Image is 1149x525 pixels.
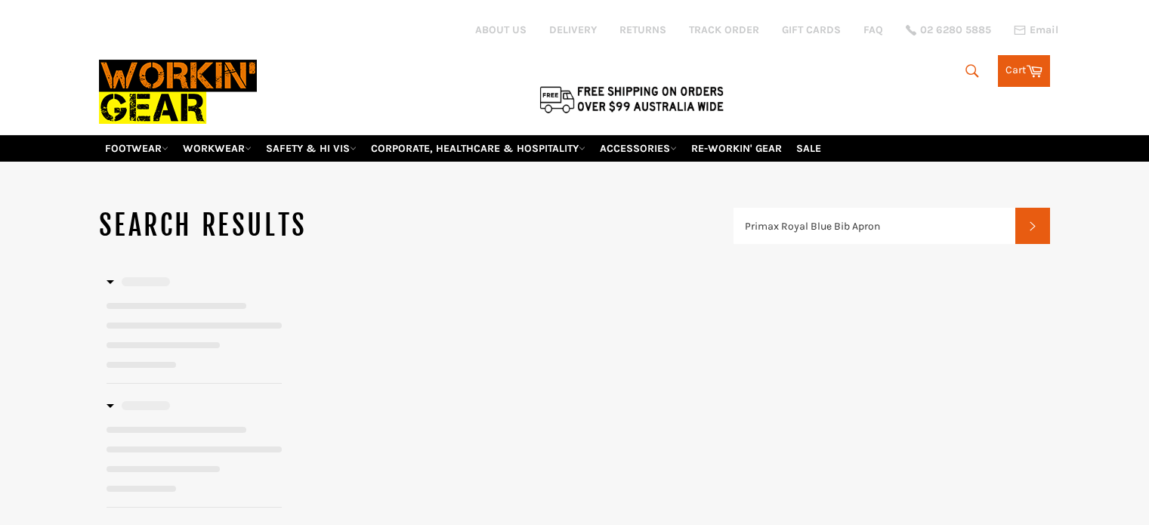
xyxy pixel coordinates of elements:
[365,135,591,162] a: CORPORATE, HEALTHCARE & HOSPITALITY
[920,25,991,36] span: 02 6280 5885
[863,23,883,37] a: FAQ
[782,23,841,37] a: GIFT CARDS
[260,135,363,162] a: SAFETY & HI VIS
[99,207,734,245] h1: Search results
[99,135,175,162] a: FOOTWEAR
[685,135,788,162] a: RE-WORKIN' GEAR
[594,135,683,162] a: ACCESSORIES
[906,25,991,36] a: 02 6280 5885
[619,23,666,37] a: RETURNS
[790,135,827,162] a: SALE
[99,49,257,134] img: Workin Gear leaders in Workwear, Safety Boots, PPE, Uniforms. Australia's No.1 in Workwear
[177,135,258,162] a: WORKWEAR
[734,208,1016,244] input: Search
[475,23,527,37] a: ABOUT US
[998,55,1050,87] a: Cart
[1030,25,1058,36] span: Email
[1014,24,1058,36] a: Email
[689,23,759,37] a: TRACK ORDER
[549,23,597,37] a: DELIVERY
[537,83,726,115] img: Flat $9.95 shipping Australia wide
